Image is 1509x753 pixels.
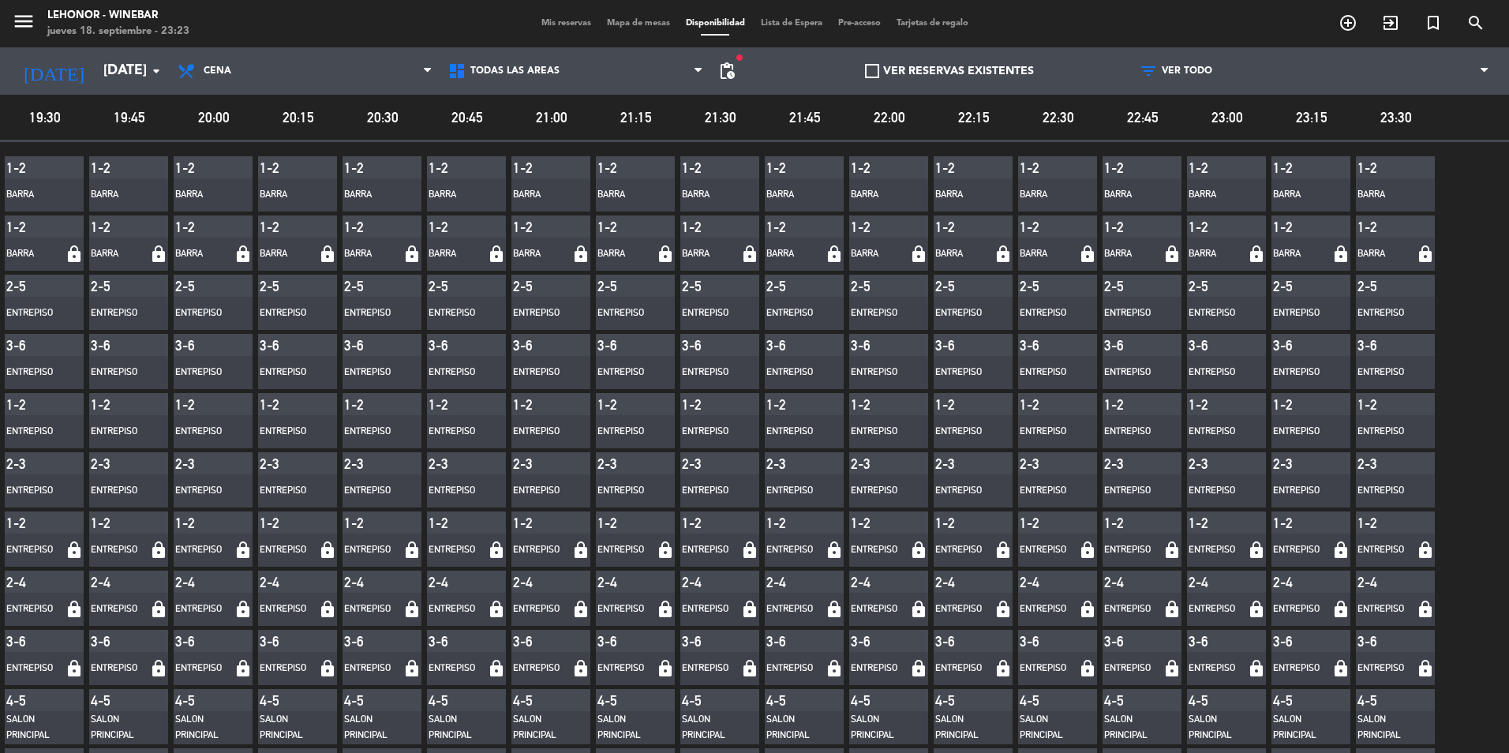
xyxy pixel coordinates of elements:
[851,337,890,354] div: 3-6
[260,305,315,321] div: Entrepiso
[1189,515,1228,531] div: 1-2
[260,455,299,472] div: 2-3
[175,455,215,472] div: 2-3
[260,396,299,413] div: 1-2
[91,365,146,380] div: Entrepiso
[260,424,315,440] div: Entrepiso
[935,365,990,380] div: Entrepiso
[1243,541,1266,560] i: lock
[597,396,637,413] div: 1-2
[766,515,806,531] div: 1-2
[258,106,338,129] span: 20:15
[735,53,744,62] span: fiber_manual_record
[6,305,62,321] div: Entrepiso
[91,305,146,321] div: Entrepiso
[1189,246,1243,262] div: Barra
[260,337,299,354] div: 3-6
[1189,305,1244,321] div: Entrepiso
[260,483,315,499] div: Entrepiso
[1104,187,1159,203] div: Barra
[260,187,315,203] div: Barra
[1273,187,1328,203] div: Barra
[344,515,384,531] div: 1-2
[513,246,567,262] div: Barra
[935,424,990,440] div: Entrepiso
[766,246,821,262] div: Barra
[175,246,230,262] div: Barra
[1020,515,1059,531] div: 1-2
[6,396,46,413] div: 1-2
[1327,245,1350,264] i: lock
[1104,455,1144,472] div: 2-3
[513,219,552,235] div: 1-2
[1357,483,1413,499] div: Entrepiso
[599,19,678,28] span: Mapa de mesas
[91,483,146,499] div: Entrepiso
[89,106,169,129] span: 19:45
[682,278,721,294] div: 2-5
[513,483,568,499] div: Entrepiso
[1273,246,1327,262] div: Barra
[1357,278,1397,294] div: 2-5
[1104,365,1159,380] div: Entrepiso
[1159,541,1181,560] i: lock
[534,19,599,28] span: Mis reservas
[567,541,590,560] i: lock
[1104,424,1159,440] div: Entrepiso
[678,19,753,28] span: Disponibilidad
[344,305,399,321] div: Entrepiso
[344,219,384,235] div: 1-2
[1357,396,1397,413] div: 1-2
[6,187,62,203] div: Barra
[47,24,189,39] div: jueves 18. septiembre - 23:23
[935,246,990,262] div: Barra
[429,365,484,380] div: Entrepiso
[91,455,130,472] div: 2-3
[717,62,736,81] span: pending_actions
[513,305,568,321] div: Entrepiso
[1357,219,1397,235] div: 1-2
[682,483,737,499] div: Entrepiso
[935,278,975,294] div: 2-5
[513,278,552,294] div: 2-5
[1357,515,1397,531] div: 1-2
[1273,455,1312,472] div: 2-3
[851,483,906,499] div: Entrepiso
[175,515,215,531] div: 1-2
[1104,396,1144,413] div: 1-2
[1162,66,1212,77] span: VER TODO
[1357,424,1413,440] div: Entrepiso
[990,245,1013,264] i: lock
[935,337,975,354] div: 3-6
[344,337,384,354] div: 3-6
[6,542,61,558] div: Entrepiso
[1020,187,1075,203] div: Barra
[429,542,483,558] div: Entrepiso
[935,159,975,176] div: 1-2
[483,541,506,560] i: lock
[6,337,46,354] div: 3-6
[1020,424,1075,440] div: Entrepiso
[91,337,130,354] div: 3-6
[175,187,230,203] div: Barra
[1189,424,1244,440] div: Entrepiso
[47,8,189,24] div: Lehonor - Winebar
[260,159,299,176] div: 1-2
[1104,278,1144,294] div: 2-5
[6,515,46,531] div: 1-2
[830,19,889,28] span: Pre-acceso
[91,278,130,294] div: 2-5
[427,106,507,129] span: 20:45
[935,396,975,413] div: 1-2
[6,365,62,380] div: Entrepiso
[567,245,590,264] i: lock
[175,424,230,440] div: Entrepiso
[91,424,146,440] div: Entrepiso
[399,245,421,264] i: lock
[935,305,990,321] div: Entrepiso
[175,219,215,235] div: 1-2
[597,515,637,531] div: 1-2
[652,245,675,264] i: lock
[1273,396,1312,413] div: 1-2
[766,483,822,499] div: Entrepiso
